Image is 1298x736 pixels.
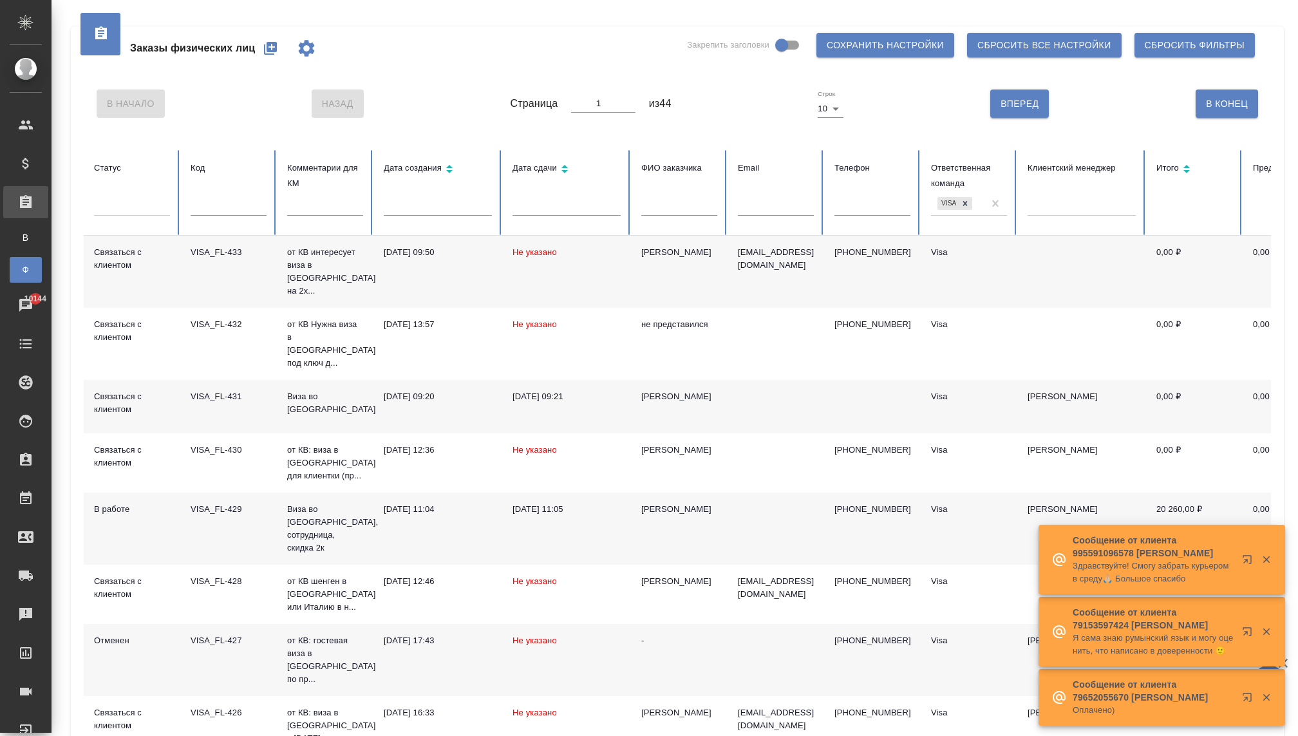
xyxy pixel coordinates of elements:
[94,246,170,272] div: Связаться с клиентом
[94,444,170,469] div: Связаться с клиентом
[287,246,363,297] p: от КВ интересует виза в [GEOGRAPHIC_DATA] на 2х...
[834,575,910,588] p: [PHONE_NUMBER]
[513,160,621,179] div: Сортировка
[649,96,672,111] span: из 44
[287,160,363,191] div: Комментарии для КМ
[1146,493,1243,565] td: 20 260,00 ₽
[641,160,717,176] div: ФИО заказчика
[1073,606,1234,632] p: Сообщение от клиента 79153597424 [PERSON_NAME]
[10,257,42,283] a: Ф
[641,706,717,719] div: [PERSON_NAME]
[513,247,557,257] span: Не указано
[834,706,910,719] p: [PHONE_NUMBER]
[191,246,267,259] div: VISA_FL-433
[1253,554,1279,565] button: Закрыть
[738,246,814,272] p: [EMAIL_ADDRESS][DOMAIN_NAME]
[1146,236,1243,308] td: 0,00 ₽
[931,160,1007,191] div: Ответственная команда
[816,33,954,57] button: Сохранить настройки
[834,503,910,516] p: [PHONE_NUMBER]
[827,37,944,53] span: Сохранить настройки
[931,503,1007,516] div: Visa
[1073,678,1234,704] p: Сообщение от клиента 79652055670 [PERSON_NAME]
[384,706,492,719] div: [DATE] 16:33
[1017,493,1146,565] td: [PERSON_NAME]
[1196,90,1258,118] button: В Конец
[384,160,492,179] div: Сортировка
[1001,96,1039,112] span: Вперед
[384,575,492,588] div: [DATE] 12:46
[738,575,814,601] p: [EMAIL_ADDRESS][DOMAIN_NAME]
[1234,619,1265,650] button: Открыть в новой вкладке
[513,503,621,516] div: [DATE] 11:05
[94,503,170,516] div: В работе
[931,444,1007,457] div: Visa
[94,160,170,176] div: Статус
[16,263,35,276] span: Ф
[384,503,492,516] div: [DATE] 11:04
[931,246,1007,259] div: Visa
[384,246,492,259] div: [DATE] 09:50
[1017,380,1146,433] td: [PERSON_NAME]
[641,503,717,516] div: [PERSON_NAME]
[641,390,717,403] div: [PERSON_NAME]
[191,390,267,403] div: VISA_FL-431
[818,91,835,97] label: Строк
[94,634,170,647] div: Отменен
[1073,704,1234,717] p: Оплачено)
[641,318,717,331] div: не представился
[834,318,910,331] p: [PHONE_NUMBER]
[977,37,1111,53] span: Сбросить все настройки
[287,503,363,554] p: Виза во [GEOGRAPHIC_DATA], сотрудница, скидка 2к
[967,33,1122,57] button: Сбросить все настройки
[1253,692,1279,703] button: Закрыть
[738,706,814,732] p: [EMAIL_ADDRESS][DOMAIN_NAME]
[834,634,910,647] p: [PHONE_NUMBER]
[1145,37,1245,53] span: Сбросить фильтры
[16,231,35,244] span: В
[94,318,170,344] div: Связаться с клиентом
[931,318,1007,331] div: Visa
[94,390,170,416] div: Связаться с клиентом
[1146,380,1243,433] td: 0,00 ₽
[3,289,48,321] a: 10144
[990,90,1049,118] button: Вперед
[513,319,557,329] span: Не указано
[511,96,558,111] span: Страница
[738,160,814,176] div: Email
[931,575,1007,588] div: Visa
[1134,33,1255,57] button: Сбросить фильтры
[1234,547,1265,578] button: Открыть в новой вкладке
[287,575,363,614] p: от КВ шенген в [GEOGRAPHIC_DATA] или Италию в н...
[384,318,492,331] div: [DATE] 13:57
[1073,632,1234,657] p: Я сама знаю румынский язык и могу оценить, что написано в доверенности 🙂
[1017,433,1146,493] td: [PERSON_NAME]
[94,575,170,601] div: Связаться с клиентом
[834,246,910,259] p: [PHONE_NUMBER]
[1146,433,1243,493] td: 0,00 ₽
[1156,160,1232,179] div: Сортировка
[191,706,267,719] div: VISA_FL-426
[287,318,363,370] p: от КВ Нужна виза в [GEOGRAPHIC_DATA] под ключ д...
[191,575,267,588] div: VISA_FL-428
[931,390,1007,403] div: Visa
[641,246,717,259] div: [PERSON_NAME]
[931,706,1007,719] div: Visa
[931,634,1007,647] div: Visa
[687,39,769,52] span: Закрепить заголовки
[641,444,717,457] div: [PERSON_NAME]
[513,390,621,403] div: [DATE] 09:21
[1028,160,1136,176] div: Клиентский менеджер
[834,444,910,457] p: [PHONE_NUMBER]
[1073,560,1234,585] p: Здравствуйте! Смогу забрать курьером в среду🙏🏼 Большое спасибо
[17,292,54,305] span: 10144
[513,636,557,645] span: Не указано
[287,634,363,686] p: от КВ: гостевая виза в [GEOGRAPHIC_DATA] по пр...
[641,575,717,588] div: [PERSON_NAME]
[818,100,843,118] div: 10
[287,444,363,482] p: от КВ: виза в [GEOGRAPHIC_DATA] для клиентки (пр...
[1234,684,1265,715] button: Открыть в новой вкладке
[255,33,286,64] button: Создать
[1073,534,1234,560] p: Сообщение от клиента 995591096578 [PERSON_NAME]
[513,576,557,586] span: Не указано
